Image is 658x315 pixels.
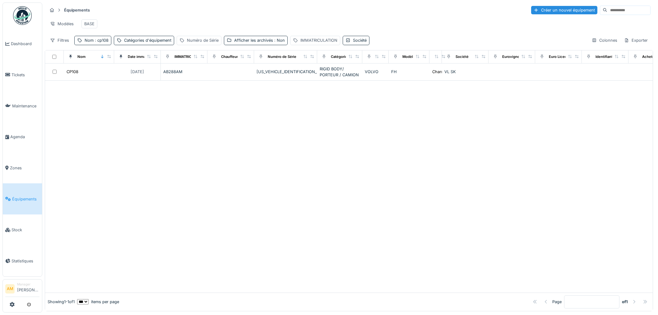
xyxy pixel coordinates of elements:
a: Agenda [3,121,42,153]
a: Maintenance [3,90,42,121]
div: items per page [77,299,119,305]
div: Eurovignette valide jusque [502,54,548,59]
div: Charroi [432,69,446,75]
div: Acheteur [642,54,658,59]
div: BASE [84,21,95,27]
div: Numéro de Série [268,54,296,59]
a: AM Manager[PERSON_NAME] [5,282,39,297]
div: Société [353,37,367,43]
div: Modèles [47,19,76,28]
div: AB288AM [163,69,205,75]
div: Page [552,299,562,305]
strong: Équipements [62,7,92,13]
div: CP108 [67,69,78,75]
div: Colonnes [589,36,620,45]
div: Exporter [621,36,651,45]
div: Manager [17,282,39,287]
div: Nom [85,37,109,43]
div: Catégories d'équipement [124,37,171,43]
div: [US_VEHICLE_IDENTIFICATION_NUMBER] [257,69,315,75]
span: Zones [10,165,39,171]
a: Zones [3,153,42,184]
div: Société [456,54,469,59]
div: Modèle [402,54,415,59]
div: Nom [77,54,86,59]
span: Agenda [10,134,39,140]
div: Date immatriculation (1ere) [128,54,173,59]
span: Dashboard [11,41,39,47]
a: Statistiques [3,246,42,277]
div: Identifiant interne [595,54,626,59]
a: Tickets [3,59,42,91]
span: Statistiques [12,258,39,264]
div: VL SK [444,69,486,75]
div: IMMATRICULATION [174,54,207,59]
img: Badge_color-CXgf-gQk.svg [13,6,32,25]
a: Équipements [3,183,42,214]
div: [DATE] [131,69,144,75]
span: Tickets [12,72,39,78]
a: Stock [3,214,42,246]
div: VOLVO [365,69,386,75]
span: Maintenance [12,103,39,109]
li: AM [5,284,15,294]
div: IMMATRICULATION [300,37,337,43]
li: [PERSON_NAME] [17,282,39,295]
div: Showing 1 - 1 of 1 [48,299,75,305]
div: Euro Licence nr [549,54,576,59]
div: Créer un nouvel équipement [531,6,597,14]
div: Chauffeur principal [221,54,253,59]
span: : cp108 [94,38,109,43]
div: Catégories d'équipement [331,54,374,59]
span: Stock [12,227,39,233]
div: Filtres [47,36,72,45]
span: Équipements [12,196,39,202]
span: : Non [273,38,285,43]
div: RIGID BODY/ PORTEUR / CAMION [320,66,360,78]
strong: of 1 [622,299,628,305]
div: FH [391,69,427,75]
div: Numéro de Série [187,37,219,43]
a: Dashboard [3,28,42,59]
div: Afficher les archivés [234,37,285,43]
